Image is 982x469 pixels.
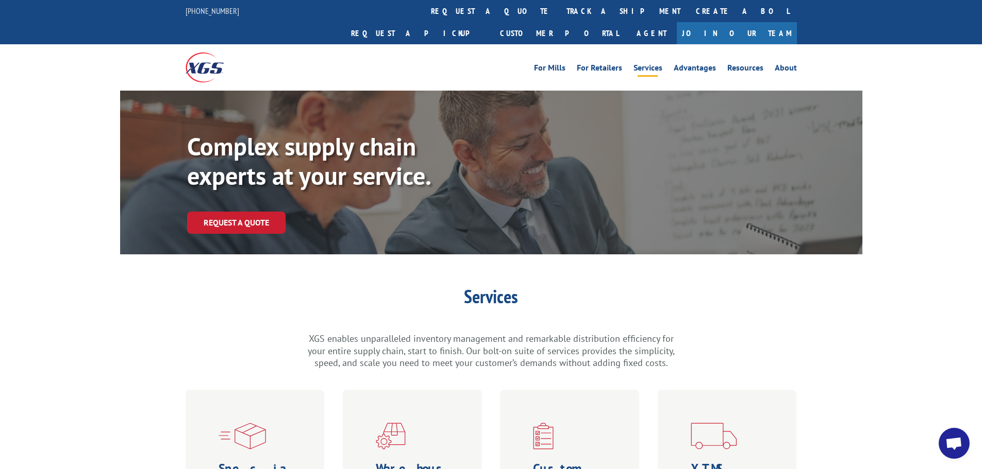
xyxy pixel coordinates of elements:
img: xgs-icon-custom-logistics-solutions-red [533,423,554,449]
img: xgs-icon-transportation-forms-red [691,423,737,449]
a: Customer Portal [492,22,626,44]
a: Agent [626,22,677,44]
p: XGS enables unparalleled inventory management and remarkable distribution efficiency for your ent... [306,333,677,369]
h1: Services [306,287,677,311]
a: For Retailers [577,64,622,75]
p: Complex supply chain experts at your service. [187,132,496,191]
img: xgs-icon-specialized-ltl-red [219,423,266,449]
a: Resources [727,64,763,75]
a: Services [634,64,662,75]
a: Request a Quote [187,212,286,234]
div: Open chat [939,428,970,459]
a: Advantages [674,64,716,75]
a: About [775,64,797,75]
a: Request a pickup [343,22,492,44]
img: xgs-icon-warehouseing-cutting-fulfillment-red [376,423,406,449]
a: [PHONE_NUMBER] [186,6,239,16]
a: Join Our Team [677,22,797,44]
a: For Mills [534,64,565,75]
